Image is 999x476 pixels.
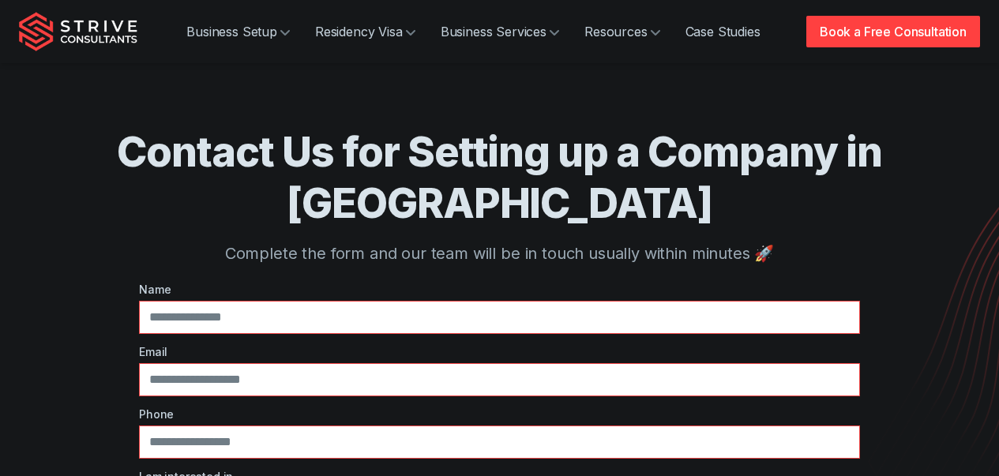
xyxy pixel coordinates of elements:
a: Business Setup [174,16,302,47]
p: Complete the form and our team will be in touch usually within minutes 🚀 [19,242,980,265]
h1: Contact Us for Setting up a Company in [GEOGRAPHIC_DATA] [19,126,980,229]
label: Email [139,343,860,360]
a: Business Services [428,16,572,47]
a: Book a Free Consultation [806,16,980,47]
img: Strive Consultants [19,12,137,51]
a: Resources [572,16,673,47]
label: Phone [139,406,860,422]
a: Case Studies [673,16,773,47]
a: Residency Visa [302,16,428,47]
label: Name [139,281,860,298]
